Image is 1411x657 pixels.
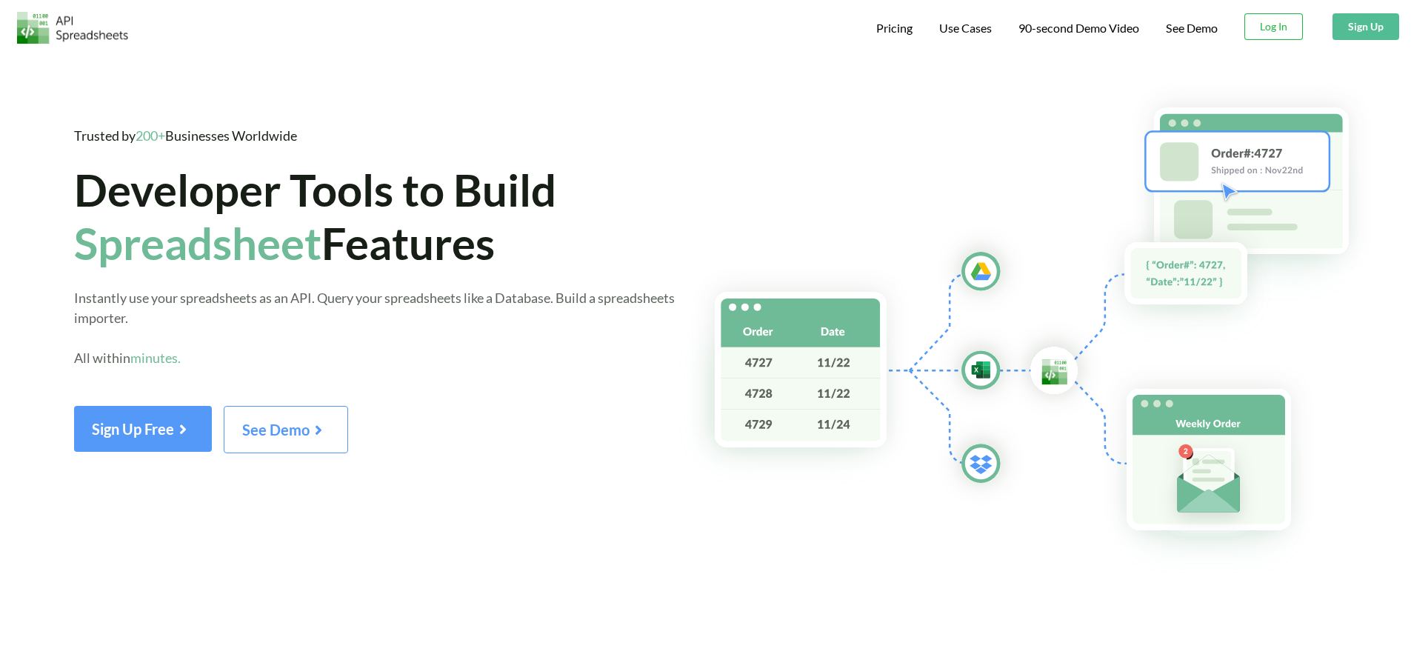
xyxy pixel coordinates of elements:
button: Sign Up Free [74,406,212,452]
span: Instantly use your spreadsheets as an API. Query your spreadsheets like a Database. Build a sprea... [74,290,675,366]
span: Pricing [876,21,913,35]
img: Logo.png [17,12,128,44]
span: Trusted by Businesses Worldwide [74,127,297,144]
span: minutes. [130,350,181,366]
span: 200+ [136,127,165,144]
span: See Demo [242,421,330,438]
button: See Demo [224,406,348,453]
span: Sign Up Free [92,420,194,438]
button: Sign Up [1332,13,1399,40]
span: Developer Tools to Build Features [74,163,556,270]
button: Log In [1244,13,1303,40]
img: Hero Spreadsheet Flow [677,81,1411,576]
span: Spreadsheet [74,216,321,270]
span: 90-second Demo Video [1018,22,1139,34]
a: See Demo [1166,21,1218,36]
a: See Demo [224,426,348,438]
span: Use Cases [939,21,992,35]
